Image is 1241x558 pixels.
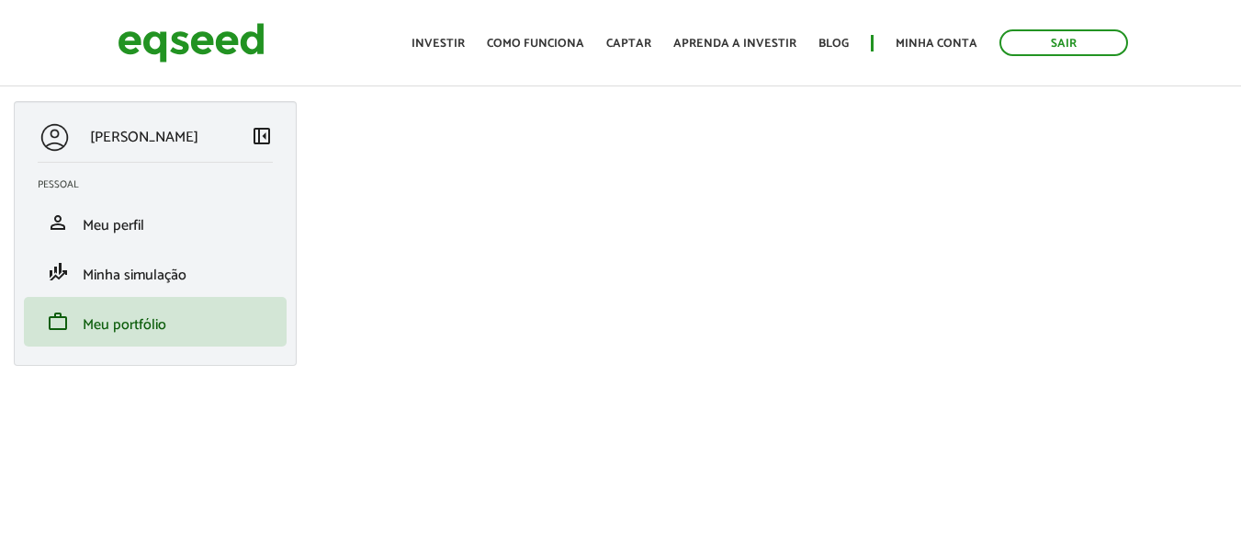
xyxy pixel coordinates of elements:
[251,125,273,147] span: left_panel_close
[673,38,796,50] a: Aprenda a investir
[38,179,287,190] h2: Pessoal
[24,297,287,347] li: Meu portfólio
[38,211,273,233] a: personMeu perfil
[24,247,287,297] li: Minha simulação
[818,38,849,50] a: Blog
[47,211,69,233] span: person
[24,198,287,247] li: Meu perfil
[412,38,465,50] a: Investir
[606,38,651,50] a: Captar
[90,129,198,146] p: [PERSON_NAME]
[896,38,977,50] a: Minha conta
[251,125,273,151] a: Colapsar menu
[47,311,69,333] span: work
[47,261,69,283] span: finance_mode
[487,38,584,50] a: Como funciona
[999,29,1128,56] a: Sair
[38,311,273,333] a: workMeu portfólio
[83,313,166,337] span: Meu portfólio
[118,18,265,67] img: EqSeed
[83,263,186,288] span: Minha simulação
[38,261,273,283] a: finance_modeMinha simulação
[83,213,144,238] span: Meu perfil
